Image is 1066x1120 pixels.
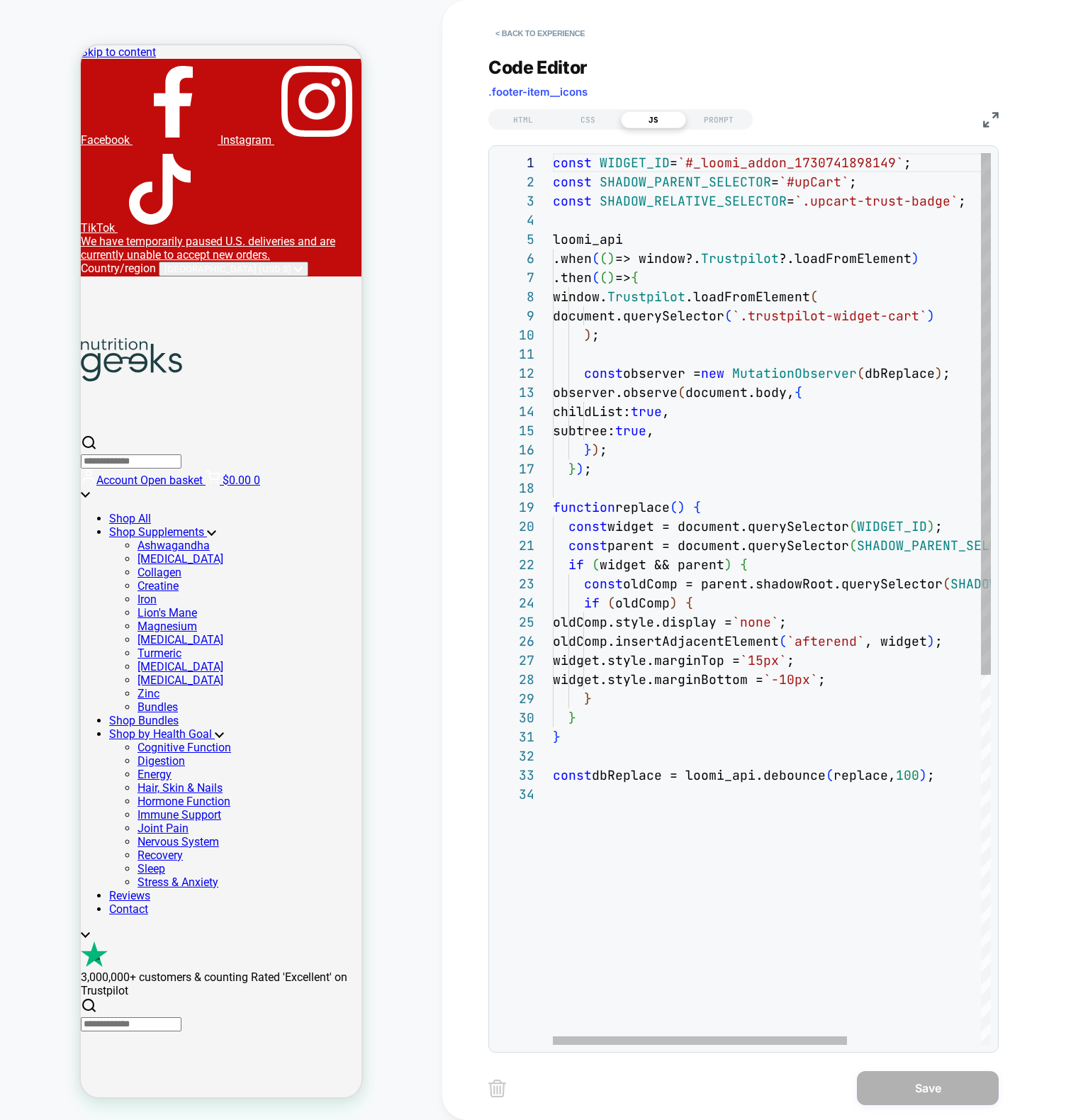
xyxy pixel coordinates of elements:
[57,722,91,736] span: Energy
[592,269,600,286] span: (
[28,668,98,682] a: Shop Bundles
[732,365,857,381] span: MutationObserver
[958,193,966,209] span: ;
[795,384,802,401] span: {
[57,601,101,615] a: Turmeric
[857,365,865,381] span: (
[496,555,534,574] div: 22
[865,633,927,649] span: , widget
[795,193,958,209] span: `.upcart-trust-badge`
[496,230,534,249] div: 5
[496,402,534,421] div: 14
[57,520,101,534] span: Collagen
[553,403,631,420] span: childList:
[686,111,751,128] div: PROMPT
[553,614,732,630] span: oldComp.style.display =
[556,111,621,128] div: CSS
[631,403,662,420] span: true
[57,642,79,655] span: Zinc
[865,365,935,381] span: dbReplace
[553,231,623,247] span: loomi_api
[607,269,615,286] span: )
[685,384,795,401] span: document.body,
[28,480,123,493] span: Shop Supplements
[57,790,138,803] a: Nervous System
[600,269,607,286] span: (
[600,193,787,209] span: SHADOW_RELATIVE_SELECTOR
[28,857,67,870] a: Contact
[935,365,943,381] span: )
[496,708,534,727] div: 30
[724,308,732,324] span: (
[496,364,534,383] div: 12
[496,689,534,708] div: 29
[496,517,534,536] div: 20
[810,289,818,305] span: (
[693,499,701,515] span: {
[584,327,592,343] span: )
[646,422,654,439] span: ,
[685,595,693,611] span: {
[178,218,211,229] span: (USD $)
[57,736,142,749] a: Hair, Skin & Nails
[488,57,588,78] span: Code Editor
[678,499,685,515] span: )
[607,250,615,267] span: )
[670,499,678,515] span: (
[496,211,534,230] div: 4
[490,111,556,128] div: HTML
[57,803,102,817] a: Recovery
[849,174,857,190] span: ;
[496,574,534,593] div: 23
[919,767,927,783] span: )
[496,632,534,651] div: 26
[607,595,615,611] span: (
[142,428,170,442] span: $0.00
[496,268,534,287] div: 7
[553,250,592,267] span: .when
[983,112,999,128] img: fullscreen
[553,269,592,286] span: .then
[496,766,534,785] div: 33
[57,574,116,588] span: Magnesium
[496,345,534,364] div: 11
[496,287,534,306] div: 8
[57,695,150,709] span: Cognitive Function
[927,767,935,783] span: ;
[592,767,826,783] span: dbReplace = loomi_api.debounce
[568,710,576,726] span: }
[857,537,1028,554] span: SHADOW_PARENT_SELECTOR
[496,651,534,670] div: 27
[496,153,534,172] div: 1
[496,306,534,325] div: 9
[57,628,142,642] a: [MEDICAL_DATA]
[57,547,76,561] span: Iron
[615,595,670,611] span: oldComp
[584,595,600,611] span: if
[779,614,787,630] span: ;
[57,493,129,507] a: Ashwagandha
[584,576,623,592] span: const
[553,652,740,668] span: widget.style.marginTop =
[678,384,685,401] span: (
[740,652,787,668] span: `15px`
[568,461,576,477] span: }
[818,671,826,688] span: ;
[57,655,97,668] a: Bundles
[553,193,592,209] span: const
[943,576,950,592] span: (
[621,111,686,128] div: JS
[57,709,104,722] span: Digestion
[488,22,592,45] button: < Back to experience
[57,776,108,790] span: Joint Pain
[568,556,584,573] span: if
[670,155,678,171] span: =
[584,461,592,477] span: ;
[57,817,84,830] a: Sleep
[600,556,724,573] span: widget && parent
[911,250,919,267] span: )
[553,308,724,324] span: document.querySelector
